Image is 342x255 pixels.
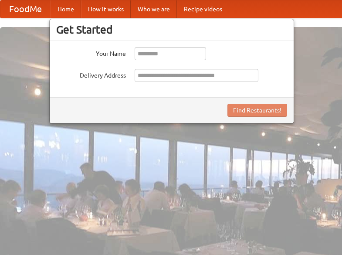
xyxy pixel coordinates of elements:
[227,104,287,117] button: Find Restaurants!
[56,47,126,58] label: Your Name
[51,0,81,18] a: Home
[56,69,126,80] label: Delivery Address
[81,0,131,18] a: How it works
[177,0,229,18] a: Recipe videos
[56,23,287,36] h3: Get Started
[0,0,51,18] a: FoodMe
[131,0,177,18] a: Who we are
